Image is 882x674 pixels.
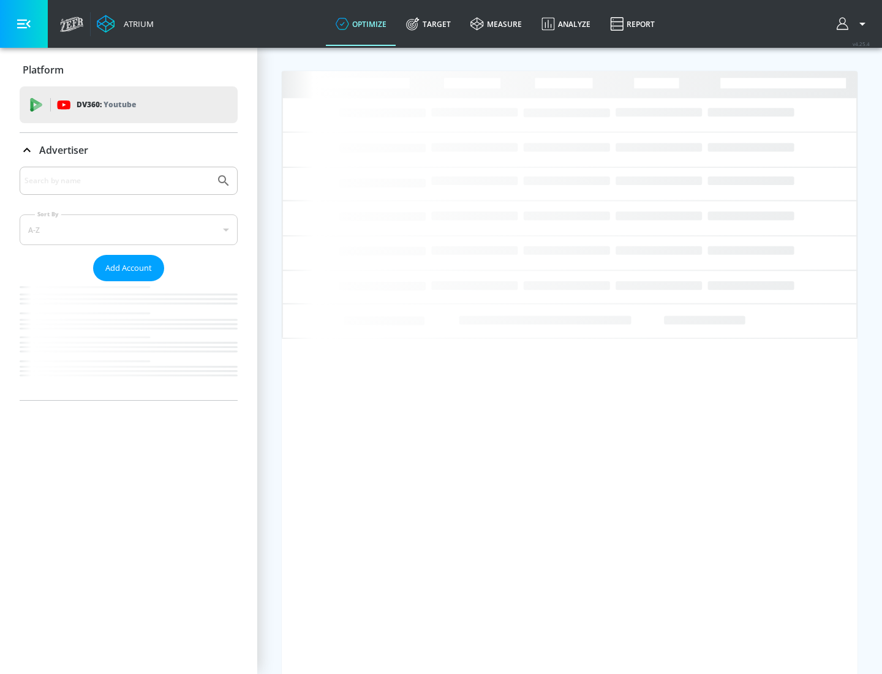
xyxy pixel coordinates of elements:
span: v 4.25.4 [853,40,870,47]
input: Search by name [24,173,210,189]
p: Youtube [104,98,136,111]
div: Atrium [119,18,154,29]
span: Add Account [105,261,152,275]
div: A-Z [20,214,238,245]
label: Sort By [35,210,61,218]
p: Platform [23,63,64,77]
a: Report [600,2,665,46]
a: Target [396,2,461,46]
div: DV360: Youtube [20,86,238,123]
div: Advertiser [20,167,238,400]
p: DV360: [77,98,136,112]
a: measure [461,2,532,46]
a: Analyze [532,2,600,46]
div: Advertiser [20,133,238,167]
a: Atrium [97,15,154,33]
p: Advertiser [39,143,88,157]
div: Platform [20,53,238,87]
nav: list of Advertiser [20,281,238,400]
button: Add Account [93,255,164,281]
a: optimize [326,2,396,46]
